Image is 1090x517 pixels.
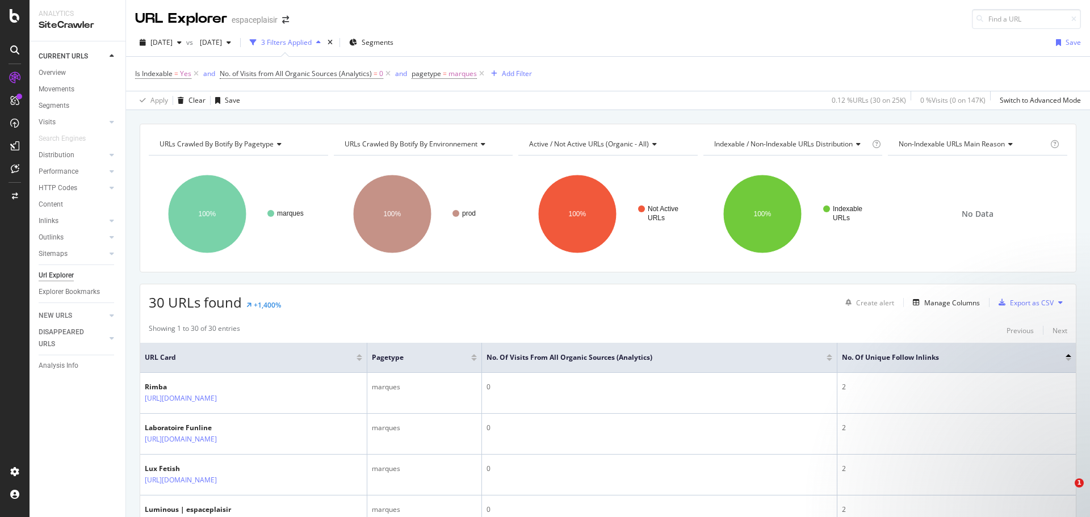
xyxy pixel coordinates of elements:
[39,360,78,372] div: Analysis Info
[832,95,906,105] div: 0.12 % URLs ( 30 on 25K )
[39,100,118,112] a: Segments
[712,135,870,153] h4: Indexable / Non-Indexable URLs Distribution
[753,210,771,218] text: 100%
[145,505,254,515] div: Luminous | espaceplaisir
[39,116,106,128] a: Visits
[39,326,96,350] div: DISAPPEARED URLS
[842,423,1071,433] div: 2
[199,210,216,218] text: 100%
[1051,33,1081,52] button: Save
[174,69,178,78] span: =
[487,352,810,363] span: No. of Visits from All Organic Sources (Analytics)
[39,270,118,281] a: Url Explorer
[412,69,441,78] span: pagetype
[135,69,173,78] span: Is Indexable
[39,310,72,322] div: NEW URLS
[527,135,687,153] h4: Active / Not Active URLs
[39,326,106,350] a: DISAPPEARED URLS
[395,69,407,78] div: and
[448,66,477,82] span: marques
[372,464,477,474] div: marques
[135,33,186,52] button: [DATE]
[39,248,106,260] a: Sitemaps
[334,165,512,263] svg: A chart.
[39,149,106,161] a: Distribution
[833,214,850,222] text: URLs
[150,37,173,47] span: 2025 Aug. 2nd
[135,9,227,28] div: URL Explorer
[39,9,116,19] div: Analytics
[39,182,77,194] div: HTTP Codes
[39,360,118,372] a: Analysis Info
[379,66,383,82] span: 0
[487,505,832,515] div: 0
[282,16,289,24] div: arrow-right-arrow-left
[1053,323,1067,337] button: Next
[39,19,116,32] div: SiteCrawler
[220,69,372,78] span: No. of Visits from All Organic Sources (Analytics)
[145,434,217,445] a: [URL][DOMAIN_NAME]
[149,323,240,337] div: Showing 1 to 30 of 30 entries
[972,9,1081,29] input: Find a URL
[145,382,254,392] div: Rimba
[345,33,398,52] button: Segments
[372,352,454,363] span: pagetype
[39,83,74,95] div: Movements
[1010,298,1054,308] div: Export as CSV
[39,133,86,145] div: Search Engines
[232,14,278,26] div: espaceplaisir
[842,464,1071,474] div: 2
[962,208,993,220] span: No Data
[896,135,1048,153] h4: Non-Indexable URLs Main Reason
[261,37,312,47] div: 3 Filters Applied
[149,165,326,263] svg: A chart.
[1007,326,1034,335] div: Previous
[150,95,168,105] div: Apply
[149,293,242,312] span: 30 URLs found
[842,352,1049,363] span: No. of Unique Follow Inlinks
[39,133,97,145] a: Search Engines
[842,382,1071,392] div: 2
[195,33,236,52] button: [DATE]
[145,474,217,486] a: [URL][DOMAIN_NAME]
[345,139,477,149] span: URLs Crawled By Botify By environnement
[703,165,883,263] svg: A chart.
[995,91,1081,110] button: Switch to Advanced Mode
[39,166,78,178] div: Performance
[502,69,532,78] div: Add Filter
[1000,95,1081,105] div: Switch to Advanced Mode
[277,209,304,217] text: marques
[39,215,106,227] a: Inlinks
[211,91,240,110] button: Save
[569,210,586,218] text: 100%
[39,116,56,128] div: Visits
[173,91,206,110] button: Clear
[841,293,894,312] button: Create alert
[39,67,118,79] a: Overview
[157,135,318,153] h4: URLs Crawled By Botify By pagetype
[924,298,980,308] div: Manage Columns
[135,91,168,110] button: Apply
[325,37,335,48] div: times
[518,165,698,263] svg: A chart.
[1075,478,1084,487] span: 1
[372,505,477,515] div: marques
[1066,37,1081,47] div: Save
[145,352,354,363] span: URL Card
[39,215,58,227] div: Inlinks
[225,95,240,105] div: Save
[39,232,106,243] a: Outlinks
[203,68,215,79] button: and
[39,286,100,298] div: Explorer Bookmarks
[39,100,69,112] div: Segments
[39,149,74,161] div: Distribution
[39,270,74,281] div: Url Explorer
[39,286,118,298] a: Explorer Bookmarks
[487,464,832,474] div: 0
[39,248,68,260] div: Sitemaps
[362,37,393,47] span: Segments
[383,210,401,218] text: 100%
